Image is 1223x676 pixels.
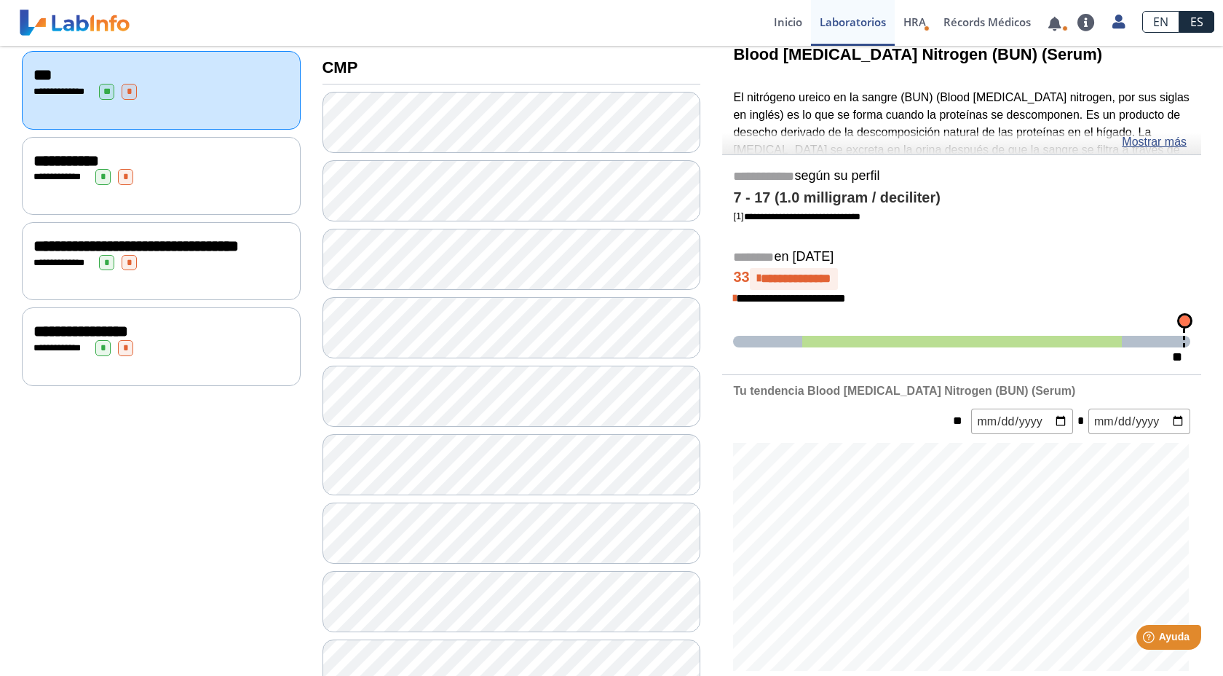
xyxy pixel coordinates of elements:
[733,168,1190,185] h5: según su perfil
[733,249,1190,266] h5: en [DATE]
[322,58,358,76] b: CMP
[1179,11,1214,33] a: ES
[903,15,926,29] span: HRA
[733,45,1102,63] b: Blood [MEDICAL_DATA] Nitrogen (BUN) (Serum)
[1122,133,1187,151] a: Mostrar más
[733,211,860,221] a: [1]
[733,189,1190,207] h4: 7 - 17 (1.0 milligram / deciliter)
[733,385,1075,397] b: Tu tendencia Blood [MEDICAL_DATA] Nitrogen (BUN) (Serum)
[733,268,1190,290] h4: 33
[1088,409,1190,434] input: mm/dd/yyyy
[1142,11,1179,33] a: EN
[971,409,1073,434] input: mm/dd/yyyy
[733,89,1190,194] p: El nitrógeno ureico en la sangre (BUN) (Blood [MEDICAL_DATA] nitrogen, por sus siglas en inglés) ...
[1093,619,1207,660] iframe: Help widget launcher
